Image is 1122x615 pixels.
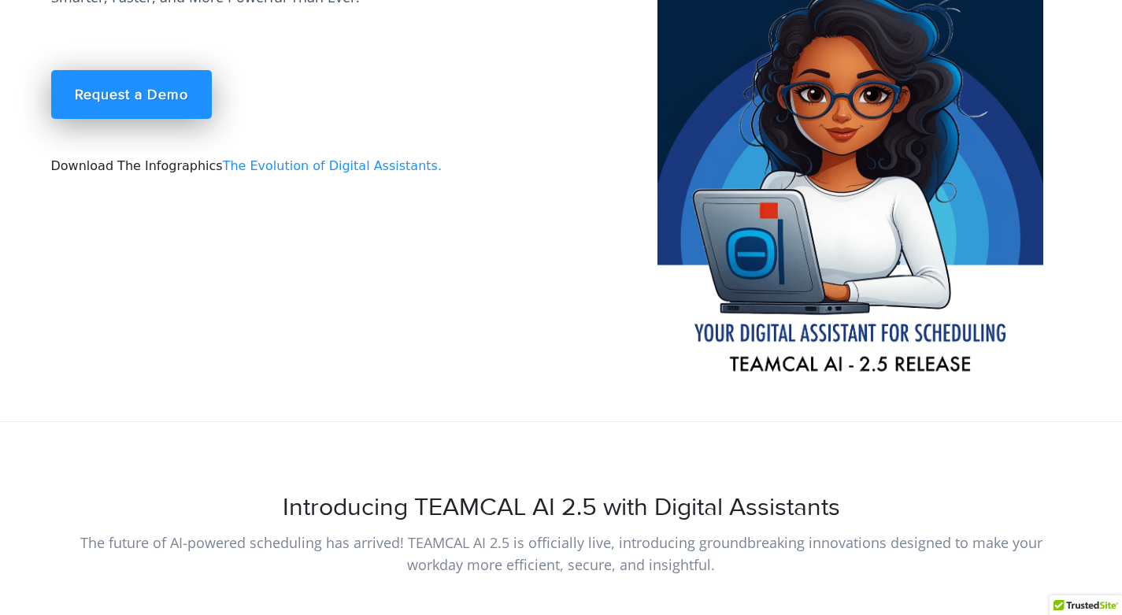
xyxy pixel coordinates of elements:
[51,532,1072,576] p: The future of AI-powered scheduling has arrived! TEAMCAL AI 2.5 is officially live, introducing g...
[51,493,1072,523] h2: Introducing TEAMCAL AI 2.5 with Digital Assistants
[223,158,442,173] a: The Evolution of Digital Assistants.
[51,70,212,119] a: Request a Demo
